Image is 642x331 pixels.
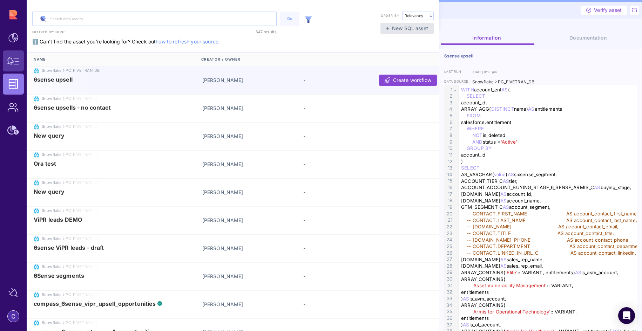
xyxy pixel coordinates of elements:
[461,165,480,171] span: SELECT
[303,160,404,168] div: -
[459,106,639,112] div: ARRAY_AGG( name) entitlements
[34,68,39,74] img: snowflake
[444,236,453,243] div: 24
[472,283,547,288] span: 'Asset Vulnerability Management'
[34,264,39,270] img: snowflake
[569,35,607,41] span: Documentation
[34,320,39,326] img: snowflake
[461,87,474,92] span: WITH
[459,198,639,204] div: [DOMAIN_NAME] account_name,
[34,104,111,111] span: 6sense upsells - no contact
[202,132,303,140] div: [PERSON_NAME]
[444,256,453,263] div: 27
[444,322,453,328] div: 37
[459,282,639,289] div: :: VARIANT,
[34,76,73,83] span: 6sense upsell
[463,322,469,327] span: AS
[472,132,482,138] span: NOT
[303,132,404,140] div: -
[34,124,39,130] img: snowflake
[528,106,534,112] span: AS
[444,145,453,152] div: 10
[459,296,639,302] div: ) is_avm_account,
[33,12,276,26] input: Search data assets
[34,244,104,251] span: 6sense ViPR leads - draft
[472,79,494,85] div: Snowflake
[202,160,303,168] div: [PERSON_NAME]
[459,263,639,269] div: [DOMAIN_NAME] sales_rep_email,
[485,145,492,151] span: BY
[444,165,453,171] div: 13
[459,309,639,315] div: :: VARIANT,
[303,244,404,252] div: -
[202,301,303,308] div: [PERSON_NAME]
[501,139,517,145] span: 'Active'
[444,184,453,191] div: 16
[444,289,453,295] div: 32
[38,13,49,25] img: search
[459,132,639,139] div: is_deleted
[444,197,453,204] div: 18
[444,204,453,211] div: 19
[459,204,639,211] div: GTM_SEGMENT_C account_segment,
[34,152,39,158] img: snowflake
[444,80,472,84] label: data source
[467,93,485,99] span: SELECT
[467,230,614,236] span: -- CONTACT.TITLE AS account_contact_title,
[444,87,453,93] div: 1
[303,301,404,308] div: -
[472,70,497,75] div: [DATE] 9:18 pm
[444,243,453,250] div: 25
[467,145,484,151] span: GROUP
[392,25,428,32] span: New SQL asset
[444,178,453,184] div: 15
[444,99,453,106] div: 3
[459,289,639,296] div: entitlements
[34,301,156,307] span: compass_6sense_vipr_upsell_opportunities
[303,216,404,224] div: -
[453,87,457,93] span: Fold line
[34,180,39,186] img: snowflake
[430,14,432,18] img: arrow
[444,263,453,269] div: 28
[467,237,630,243] span: -- [DOMAIN_NAME]_PHONE AS account_contact_phone,
[444,132,453,139] div: 8
[34,188,65,195] span: New query
[201,53,302,66] div: Creator / Owner
[500,191,507,197] span: AS
[233,28,277,36] div: 647 results
[303,76,404,84] div: -
[444,158,453,165] div: 12
[381,13,399,18] label: Order by
[463,296,469,302] span: AS
[444,125,453,132] div: 7
[500,198,507,204] span: AS
[467,126,484,131] span: WHERE
[444,295,453,302] div: 33
[444,211,453,217] div: 20
[444,282,453,289] div: 31
[393,77,431,84] span: Create workflow
[472,309,550,315] span: 'Armis for Operational Technology'
[202,76,303,84] div: [PERSON_NAME]
[202,104,303,112] div: [PERSON_NAME]
[32,28,220,44] span: ℹ️ Can’t find the asset you’re looking for? Check out
[472,35,501,41] span: Information
[280,12,299,26] button: Go
[444,70,472,75] label: last run
[303,188,404,196] div: -
[202,273,303,280] div: [PERSON_NAME]
[34,208,39,214] img: snowflake
[459,119,639,126] div: salesforce.entitlement
[459,256,639,263] div: [DOMAIN_NAME] sales_rep_name,
[467,211,638,216] span: -- CONTACT.FIRST_NAME AS account_contact_first_name,
[34,96,39,102] img: snowflake
[444,302,453,309] div: 34
[202,216,303,224] div: [PERSON_NAME]
[284,16,296,22] div: Go
[459,178,639,185] div: ACCOUNT_TIER_C tier,
[444,139,453,145] div: 9
[594,7,622,14] span: Verify asset
[508,172,514,177] span: AS
[498,79,534,85] div: PC_FIVETRAN_DB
